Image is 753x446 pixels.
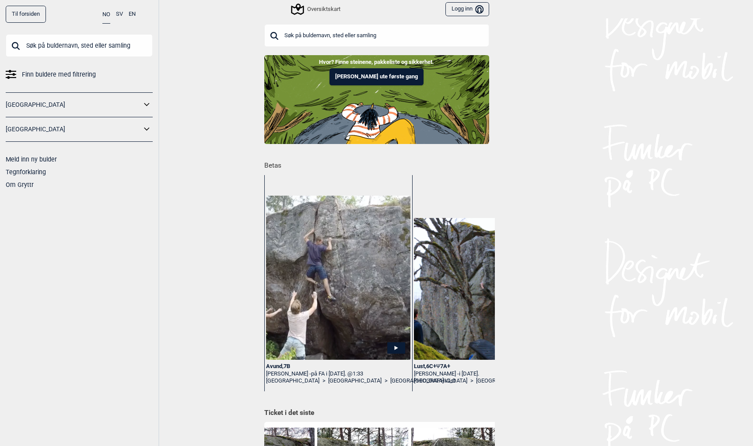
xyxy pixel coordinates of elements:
[311,370,363,377] span: på FA i [DATE]. @1:33
[6,34,153,57] input: Søk på buldernavn, sted eller samling
[6,68,153,81] a: Finn buldere med filtrering
[414,363,558,370] div: Lust , 6C+ 7A+
[470,377,473,385] span: >
[414,377,467,385] a: [GEOGRAPHIC_DATA]
[390,377,455,385] a: [GEOGRAPHIC_DATA] väst
[102,6,110,24] button: NO
[436,363,440,369] span: Ψ
[7,58,746,67] p: Hvor? Finne steinene, pakkeliste og sikkerhet.
[266,377,319,385] a: [GEOGRAPHIC_DATA]
[266,196,410,360] img: Johan pa Avund
[266,370,410,378] div: [PERSON_NAME] -
[385,377,388,385] span: >
[322,377,326,385] span: >
[414,370,558,378] div: [PERSON_NAME] -
[328,377,382,385] a: [GEOGRAPHIC_DATA]
[6,6,46,23] a: Til forsiden
[116,6,123,23] button: SV
[329,68,424,85] button: [PERSON_NAME] ute første gang
[6,169,46,176] a: Tegnforklaring
[266,363,410,370] div: Avund , 7B
[459,370,479,377] span: i [DATE].
[476,377,529,385] a: [GEOGRAPHIC_DATA]
[264,155,495,171] h1: Betas
[264,24,489,47] input: Søk på buldernavn, sted eller samling
[6,98,141,111] a: [GEOGRAPHIC_DATA]
[264,55,489,144] img: Indoor to outdoor
[22,68,96,81] span: Finn buldere med filtrering
[6,181,34,188] a: Om Gryttr
[6,123,141,136] a: [GEOGRAPHIC_DATA]
[129,6,136,23] button: EN
[292,4,340,14] div: Oversiktskart
[414,218,558,360] img: Joar pa Lust
[264,408,489,418] h1: Ticket i det siste
[6,156,57,163] a: Meld inn ny bulder
[445,2,489,17] button: Logg inn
